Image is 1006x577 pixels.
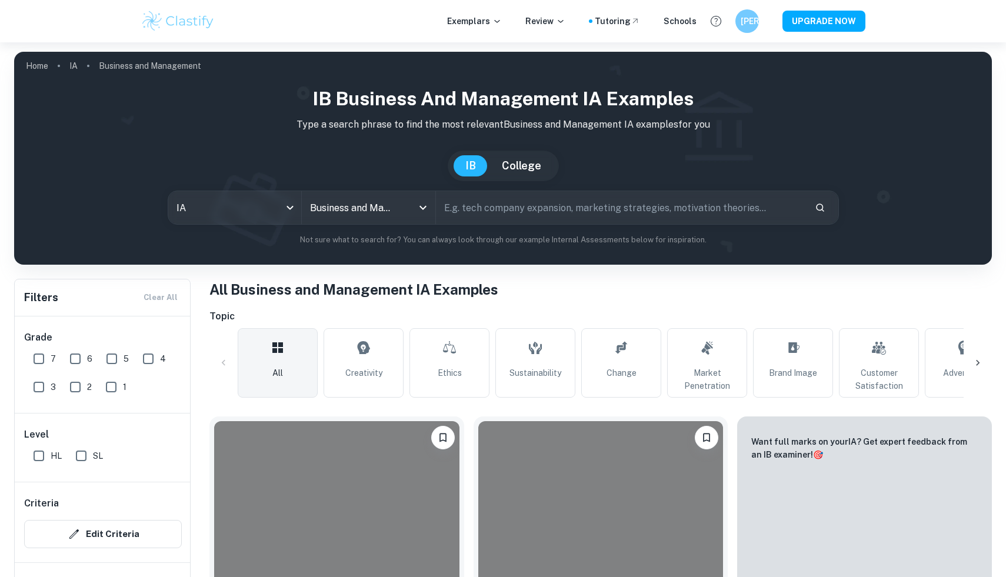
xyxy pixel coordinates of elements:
[438,366,462,379] span: Ethics
[844,366,914,392] span: Customer Satisfaction
[509,366,561,379] span: Sustainability
[69,58,78,74] a: IA
[87,352,92,365] span: 6
[24,428,182,442] h6: Level
[751,435,978,461] p: Want full marks on your IA ? Get expert feedback from an IB examiner!
[813,450,823,459] span: 🎯
[209,279,992,300] h1: All Business and Management IA Examples
[141,9,215,33] img: Clastify logo
[607,366,637,379] span: Change
[447,15,502,28] p: Exemplars
[272,366,283,379] span: All
[490,155,553,176] button: College
[168,191,302,224] div: IA
[24,496,59,511] h6: Criteria
[24,118,982,132] p: Type a search phrase to find the most relevant Business and Management IA examples for you
[695,426,718,449] button: Bookmark
[24,331,182,345] h6: Grade
[595,15,640,28] a: Tutoring
[706,11,726,31] button: Help and Feedback
[124,352,129,365] span: 5
[24,289,58,306] h6: Filters
[24,234,982,246] p: Not sure what to search for? You can always look through our example Internal Assessments below f...
[415,199,431,216] button: Open
[51,381,56,393] span: 3
[14,52,992,265] img: profile cover
[810,198,830,218] button: Search
[782,11,865,32] button: UPGRADE NOW
[664,15,697,28] a: Schools
[209,309,992,323] h6: Topic
[454,155,488,176] button: IB
[24,85,982,113] h1: IB Business and Management IA examples
[943,366,987,379] span: Advertising
[24,520,182,548] button: Edit Criteria
[436,191,805,224] input: E.g. tech company expansion, marketing strategies, motivation theories...
[431,426,455,449] button: Bookmark
[672,366,742,392] span: Market Penetration
[51,449,62,462] span: HL
[769,366,817,379] span: Brand Image
[87,381,92,393] span: 2
[735,9,759,33] button: [PERSON_NAME]
[525,15,565,28] p: Review
[26,58,48,74] a: Home
[741,15,754,28] h6: [PERSON_NAME]
[123,381,126,393] span: 1
[99,59,201,72] p: Business and Management
[51,352,56,365] span: 7
[160,352,166,365] span: 4
[93,449,103,462] span: SL
[345,366,382,379] span: Creativity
